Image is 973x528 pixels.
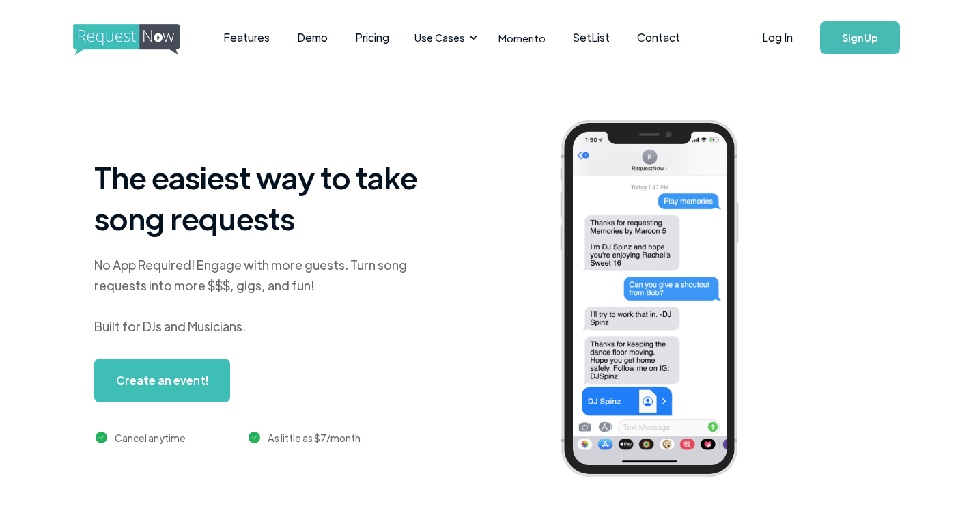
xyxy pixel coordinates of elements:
a: Log In [748,14,806,61]
div: As little as $7/month [268,430,361,446]
div: No App Required! Engage with more guests. Turn song requests into more $$$, gigs, and fun! Built ... [94,255,436,337]
a: Features [210,16,283,59]
a: Contact [623,16,694,59]
img: green checkmark [249,432,260,443]
h1: The easiest way to take song requests [94,156,436,238]
a: Demo [283,16,341,59]
a: Momento [485,18,559,58]
a: home [73,24,175,51]
div: Use Cases [406,16,481,59]
a: Pricing [341,16,403,59]
div: Use Cases [414,30,465,45]
img: iphone screenshot [544,111,775,491]
a: Create an event! [94,359,230,402]
img: requestnow logo [73,24,205,55]
a: SetList [559,16,623,59]
a: Sign Up [820,21,900,54]
img: contact card example [744,464,890,505]
div: Cancel anytime [115,430,186,446]
img: venmo screenshot [744,421,890,462]
img: green checkmark [96,432,107,443]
